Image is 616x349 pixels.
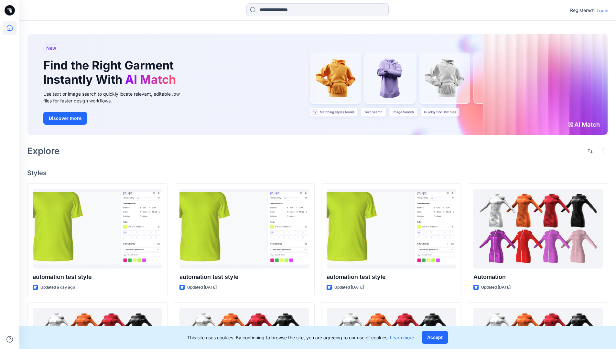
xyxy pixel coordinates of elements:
[33,189,162,269] a: automation test style
[46,44,56,52] span: New
[43,112,87,125] button: Discover more
[334,284,364,291] p: Updated [DATE]
[33,272,162,281] p: automation test style
[125,72,176,87] span: AI Match
[43,90,189,104] div: Use text or image search to quickly locate relevant, editable .bw files for faster design workflows.
[570,6,595,14] p: Registered?
[327,189,456,269] a: automation test style
[27,169,608,177] h4: Styles
[597,7,608,14] p: Login
[187,334,414,341] p: This site uses cookies. By continuing to browse the site, you are agreeing to our use of cookies.
[473,189,603,269] a: Automation
[473,272,603,281] p: Automation
[40,284,75,291] p: Updated a day ago
[327,272,456,281] p: automation test style
[43,58,179,86] h1: Find the Right Garment Instantly With
[179,189,309,269] a: automation test style
[27,146,60,156] h2: Explore
[179,272,309,281] p: automation test style
[390,335,414,340] a: Learn more
[422,331,448,344] button: Accept
[481,284,511,291] p: Updated [DATE]
[187,284,217,291] p: Updated [DATE]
